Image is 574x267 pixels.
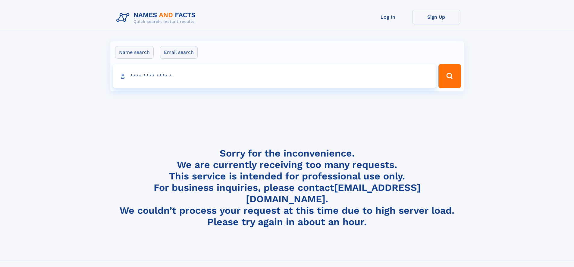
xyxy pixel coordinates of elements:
[160,46,198,59] label: Email search
[114,10,201,26] img: Logo Names and Facts
[364,10,412,24] a: Log In
[438,64,461,88] button: Search Button
[114,147,460,228] h4: Sorry for the inconvenience. We are currently receiving too many requests. This service is intend...
[113,64,436,88] input: search input
[115,46,154,59] label: Name search
[412,10,460,24] a: Sign Up
[246,182,421,205] a: [EMAIL_ADDRESS][DOMAIN_NAME]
